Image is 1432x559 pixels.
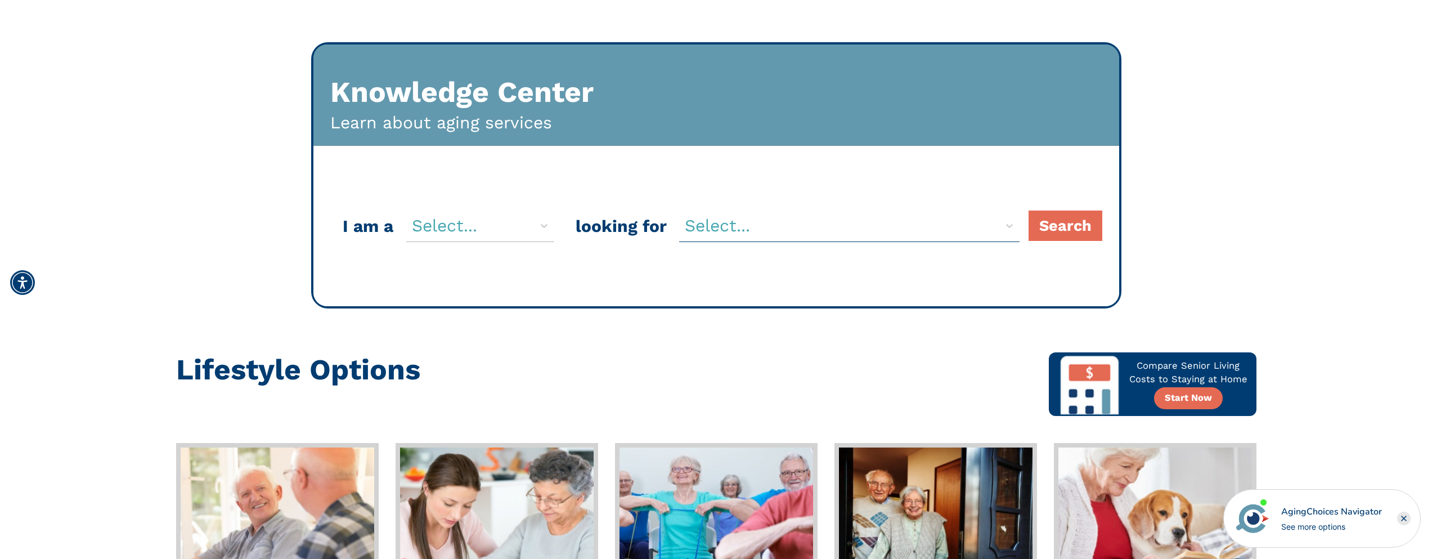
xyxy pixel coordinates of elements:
[330,110,552,135] p: Learn about aging services
[10,270,35,295] div: Accessibility Menu
[1120,359,1256,387] p: Compare Senior Living Costs to Staying at Home
[1233,499,1272,538] img: avatar
[1029,211,1102,242] button: Search
[1281,521,1382,533] div: See more options
[339,213,406,239] p: I am a
[1058,352,1120,415] img: What Does Assisted Living Cost?
[330,75,594,110] h1: Knowledge Center
[1281,505,1382,518] div: AgingChoices Navigator
[176,367,420,383] a: Lifestyle Options
[571,213,679,239] p: looking for
[176,352,420,386] h1: Lifestyle Options
[1397,512,1411,525] div: Close
[1049,352,1256,416] a: Compare Senior Living Costs to Staying at HomeStart Now
[1154,387,1223,409] button: Start Now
